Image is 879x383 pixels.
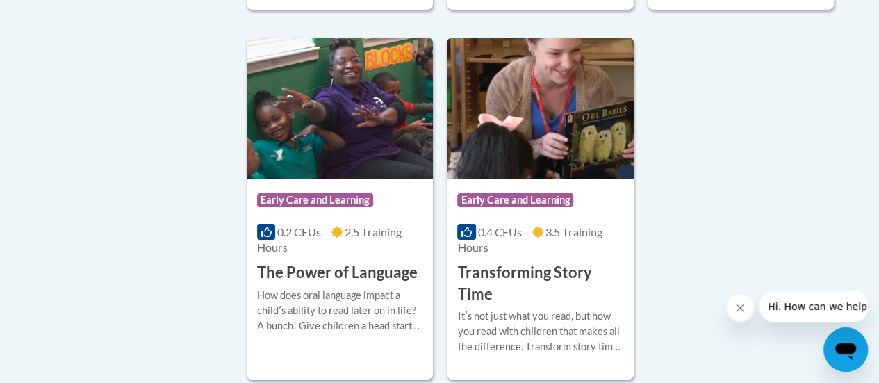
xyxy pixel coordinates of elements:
[447,38,633,380] a: Course LogoEarly Care and Learning0.4 CEUs3.5 Training Hours Transforming Story TimeItʹs not just...
[726,294,754,322] iframe: Close message
[277,225,321,238] span: 0.2 CEUs
[257,262,418,284] h3: The Power of Language
[823,327,868,372] iframe: Button to launch messaging window
[447,38,633,179] img: Course Logo
[759,291,868,322] iframe: Message from company
[8,10,113,21] span: Hi. How can we help?
[247,38,433,380] a: Course LogoEarly Care and Learning0.2 CEUs2.5 Training Hours The Power of LanguageHow does oral l...
[457,309,623,355] div: Itʹs not just what you read, but how you read with children that makes all the difference. Transf...
[457,225,602,254] span: 3.5 Training Hours
[478,225,522,238] span: 0.4 CEUs
[257,193,373,207] span: Early Care and Learning
[247,38,433,179] img: Course Logo
[257,288,422,334] div: How does oral language impact a childʹs ability to read later on in life? A bunch! Give children ...
[457,262,623,305] h3: Transforming Story Time
[257,225,402,254] span: 2.5 Training Hours
[457,193,573,207] span: Early Care and Learning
